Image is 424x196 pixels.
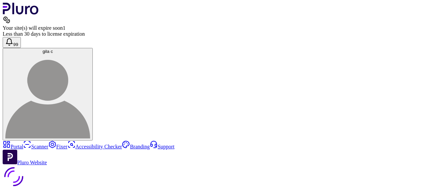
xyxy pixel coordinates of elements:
a: Branding [122,144,150,149]
button: Open notifications, you have 125 new notifications [3,37,21,48]
a: Scanner [23,144,48,149]
a: Open Pluro Website [3,160,47,165]
span: 99 [13,42,18,47]
div: Your site(s) will expire soon [3,25,421,31]
a: Fixer [48,144,68,149]
a: Support [150,144,175,149]
aside: Sidebar menu [3,140,421,166]
a: Portal [3,144,23,149]
span: gila c [42,49,53,54]
button: gila cgila c [3,48,93,140]
img: gila c [5,54,90,138]
a: Logo [3,10,39,16]
span: 1 [63,25,65,31]
div: Less than 30 days to license expiration [3,31,421,37]
a: Accessibility Checker [68,144,122,149]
